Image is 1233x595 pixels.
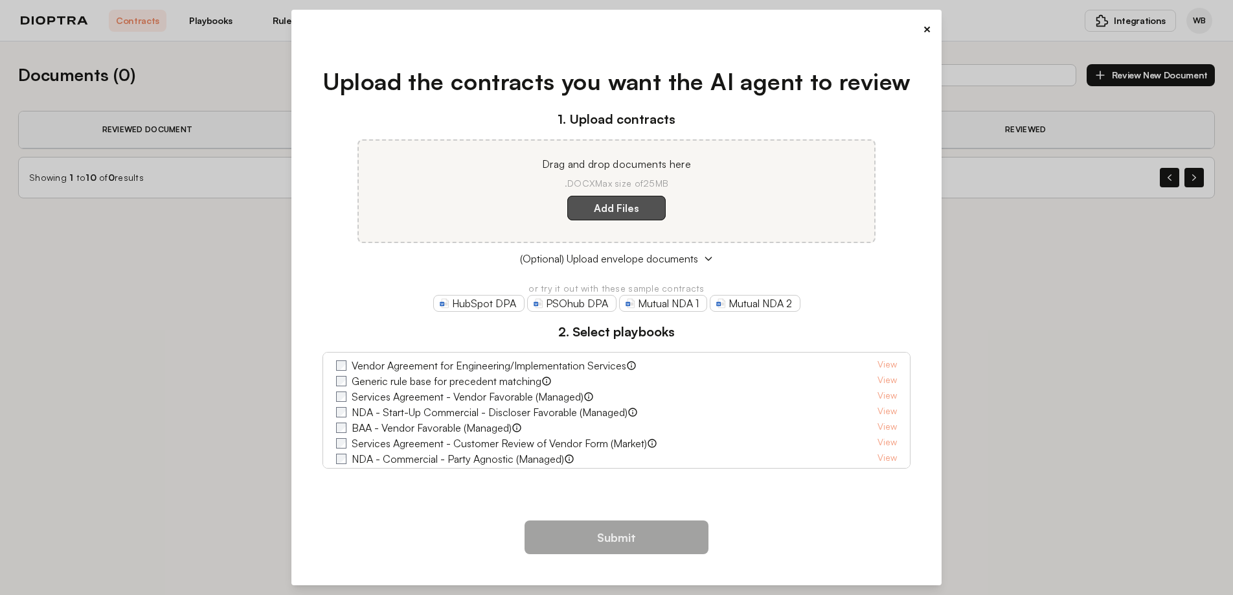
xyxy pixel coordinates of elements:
a: View [877,373,897,389]
h3: 2. Select playbooks [322,322,911,342]
p: Drag and drop documents here [374,156,859,172]
label: Generic rule base for precedent matching [352,373,541,389]
p: .DOCX Max size of 25MB [374,177,859,190]
a: Mutual NDA 2 [710,295,800,312]
p: or try it out with these sample contracts [322,282,911,295]
h3: 1. Upload contracts [322,110,911,129]
button: (Optional) Upload envelope documents [322,251,911,266]
h1: Upload the contracts you want the AI agent to review [322,64,911,99]
button: Submit [525,520,708,554]
a: View [877,436,897,451]
a: View [877,404,897,420]
a: View [877,358,897,373]
label: NDA - Start-Up Commercial - Discloser Favorable (Managed) [352,404,628,420]
a: View [877,420,897,436]
a: View [877,467,897,482]
label: DPA - Vendor/Processor Favorable (Managed) [352,467,563,482]
label: Services Agreement - Customer Review of Vendor Form (Market) [352,436,647,451]
a: View [877,389,897,404]
span: (Optional) Upload envelope documents [520,251,698,266]
a: View [877,451,897,467]
label: Vendor Agreement for Engineering/Implementation Services [352,358,626,373]
label: BAA - Vendor Favorable (Managed) [352,420,512,436]
label: Services Agreement - Vendor Favorable (Managed) [352,389,583,404]
a: Mutual NDA 1 [619,295,707,312]
a: PSOhub DPA [527,295,616,312]
label: Add Files [567,196,666,220]
a: HubSpot DPA [433,295,525,312]
label: NDA - Commercial - Party Agnostic (Managed) [352,451,564,467]
button: × [923,20,931,38]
